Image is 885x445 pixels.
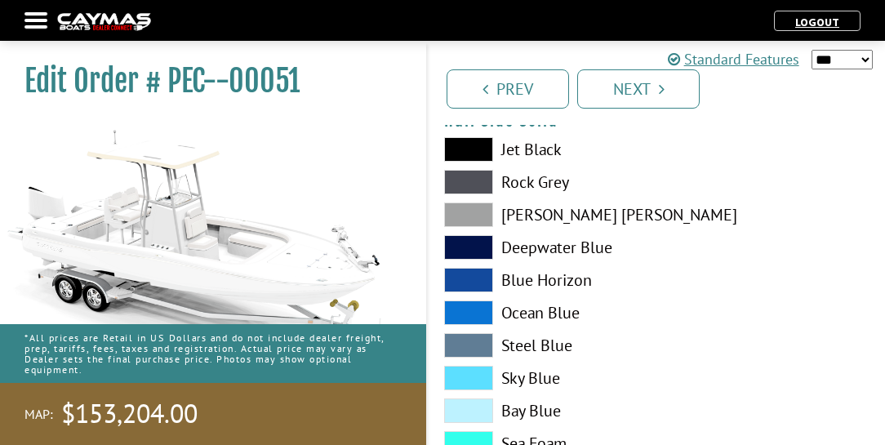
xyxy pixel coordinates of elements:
label: Blue Horizon [444,268,640,292]
label: Sky Blue [444,366,640,390]
label: [PERSON_NAME] [PERSON_NAME] [444,202,640,227]
a: Standard Features [668,48,799,70]
span: $153,204.00 [61,397,198,431]
a: Logout [787,15,847,29]
p: *All prices are Retail in US Dollars and do not include dealer freight, prep, tariffs, fees, taxe... [24,324,402,384]
a: Prev [447,69,569,109]
label: Jet Black [444,137,640,162]
label: Steel Blue [444,333,640,358]
ul: Pagination [442,67,885,109]
label: Ocean Blue [444,300,640,325]
img: caymas-dealer-connect-2ed40d3bc7270c1d8d7ffb4b79bf05adc795679939227970def78ec6f6c03838.gif [57,13,151,30]
a: Next [577,69,700,109]
span: MAP: [24,406,53,423]
label: Deepwater Blue [444,235,640,260]
h1: Edit Order # PEC--00051 [24,63,385,100]
label: Bay Blue [444,398,640,423]
label: Rock Grey [444,170,640,194]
